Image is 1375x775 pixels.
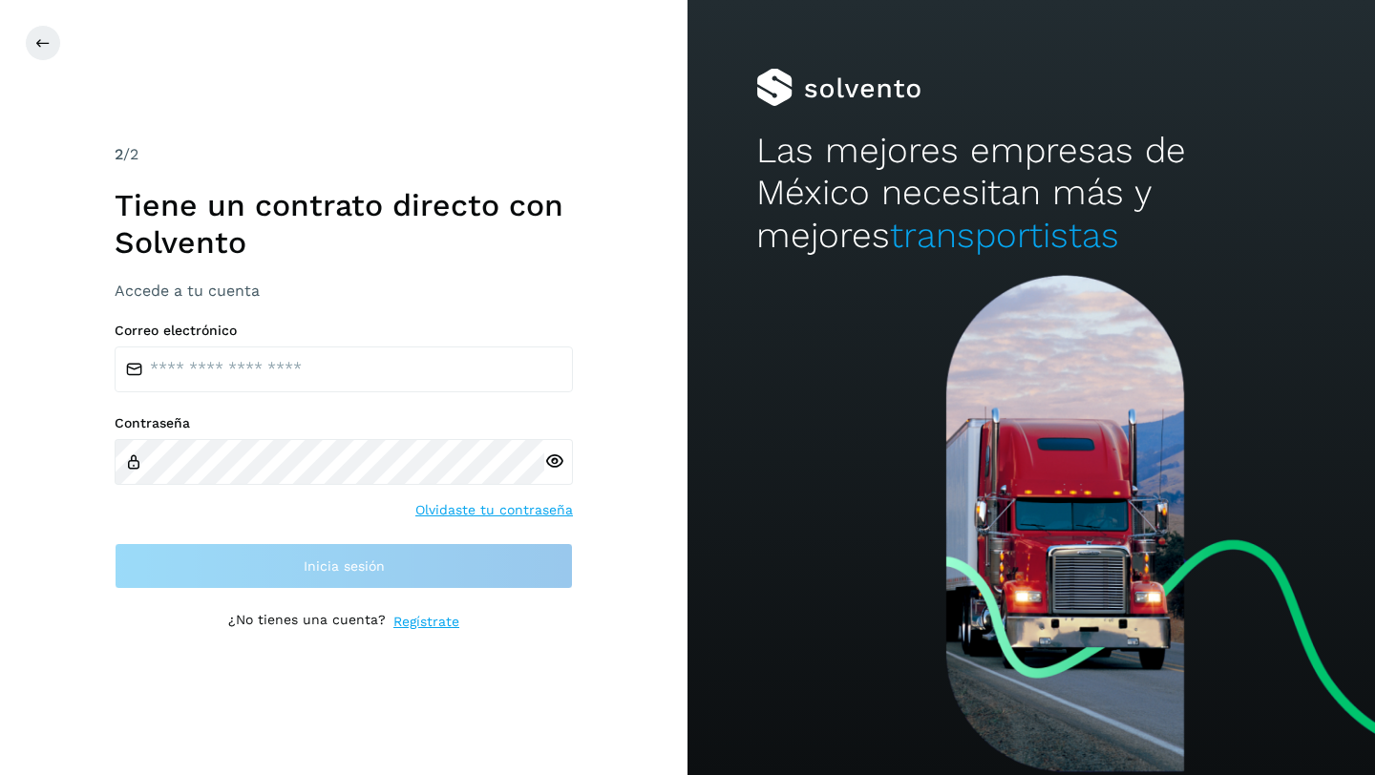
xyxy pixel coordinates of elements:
span: Inicia sesión [304,559,385,573]
h2: Las mejores empresas de México necesitan más y mejores [756,130,1306,257]
a: Regístrate [393,612,459,632]
button: Inicia sesión [115,543,573,589]
label: Contraseña [115,415,573,431]
h3: Accede a tu cuenta [115,282,573,300]
span: 2 [115,145,123,163]
span: transportistas [890,215,1119,256]
div: /2 [115,143,573,166]
h1: Tiene un contrato directo con Solvento [115,187,573,261]
label: Correo electrónico [115,323,573,339]
p: ¿No tienes una cuenta? [228,612,386,632]
a: Olvidaste tu contraseña [415,500,573,520]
